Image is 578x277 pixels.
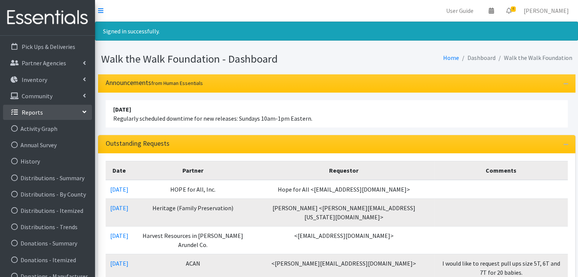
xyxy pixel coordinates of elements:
[101,52,334,66] h1: Walk the Walk Foundation - Dashboard
[3,252,92,268] a: Donations - Itemized
[110,204,128,212] a: [DATE]
[106,140,169,148] h3: Outstanding Requests
[443,54,459,61] a: Home
[95,22,578,41] div: Signed in successfully.
[3,105,92,120] a: Reports
[3,72,92,87] a: Inventory
[3,170,92,186] a: Distributions - Summary
[253,180,434,199] td: Hope for All <[EMAIL_ADDRESS][DOMAIN_NAME]>
[133,226,253,254] td: Harvest Resources in [PERSON_NAME] Arundel Co.
[459,52,496,63] li: Dashboard
[22,109,43,116] p: Reports
[22,43,75,50] p: Pick Ups & Deliveries
[253,161,434,180] th: Requestor
[496,52,572,63] li: Walk the Walk Foundation
[110,260,128,267] a: [DATE]
[151,80,203,87] small: from Human Essentials
[3,219,92,235] a: Distributions - Trends
[133,161,253,180] th: Partner
[113,105,131,113] strong: [DATE]
[3,203,92,218] a: Distributions - Itemized
[106,161,133,180] th: Date
[253,198,434,226] td: [PERSON_NAME] <[PERSON_NAME][EMAIL_ADDRESS][US_STATE][DOMAIN_NAME]>
[3,55,92,71] a: Partner Agencies
[518,3,575,18] a: [PERSON_NAME]
[511,6,516,12] span: 4
[22,92,52,100] p: Community
[3,236,92,251] a: Donations - Summary
[22,76,47,83] p: Inventory
[3,187,92,202] a: Distributions - By County
[133,198,253,226] td: Heritage (Family Preservation)
[3,88,92,104] a: Community
[3,154,92,169] a: History
[500,3,518,18] a: 4
[22,59,66,67] p: Partner Agencies
[3,137,92,153] a: Annual Survey
[110,232,128,239] a: [DATE]
[3,121,92,136] a: Activity Graph
[253,226,434,254] td: <[EMAIL_ADDRESS][DOMAIN_NAME]>
[435,161,568,180] th: Comments
[3,39,92,54] a: Pick Ups & Deliveries
[110,186,128,193] a: [DATE]
[106,79,203,87] h3: Announcements
[106,100,568,127] li: Regularly scheduled downtime for new releases: Sundays 10am-1pm Eastern.
[440,3,480,18] a: User Guide
[133,180,253,199] td: HOPE for All, Inc.
[3,5,92,30] img: HumanEssentials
